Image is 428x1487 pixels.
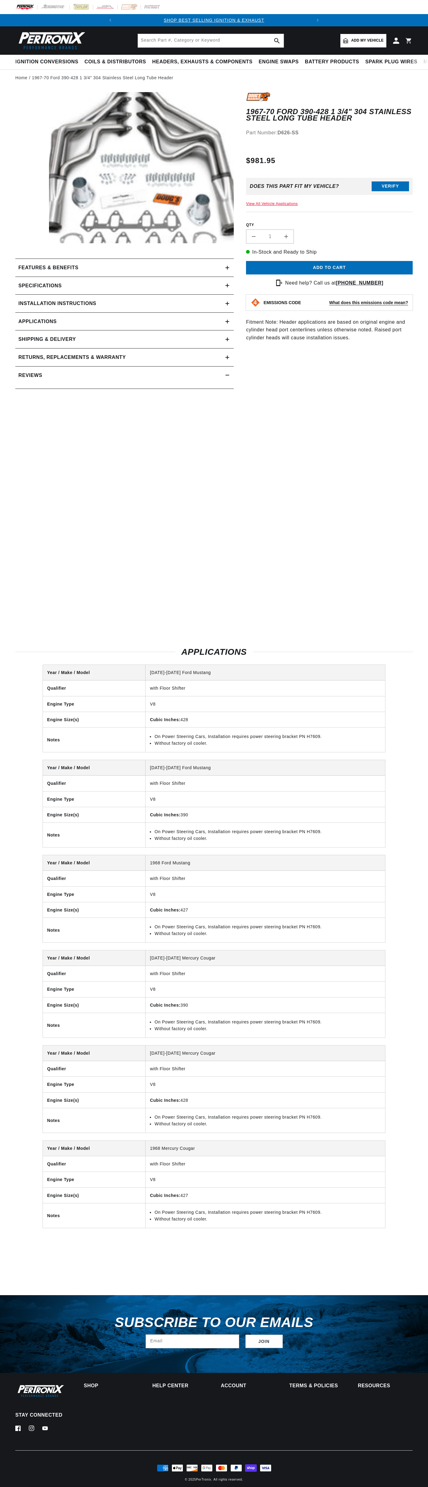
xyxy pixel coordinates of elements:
a: [PHONE_NUMBER] [336,280,383,285]
th: Engine Type [43,1172,146,1187]
li: On Power Steering Cars, Installation requires power steering bracket PN H7609. [154,733,381,740]
button: Subscribe [245,1335,283,1348]
td: V8 [146,791,385,807]
div: 1 of 2 [116,17,311,24]
li: Without factory oil cooler. [154,930,381,937]
td: 427 [146,1187,385,1203]
li: On Power Steering Cars, Installation requires power steering bracket PN H7609. [154,1114,381,1120]
input: Email [146,1335,239,1348]
summary: Battery Products [302,55,362,69]
strong: Cubic Inches: [150,717,180,722]
td: V8 [146,696,385,712]
span: Coils & Distributors [85,59,146,65]
div: Fitment Note: Header applications are based on original engine and cylinder head port centerlines... [246,92,413,431]
th: Engine Size(s) [43,712,146,728]
th: Notes [43,1013,146,1038]
td: 428 [146,1092,385,1108]
strong: Cubic Inches: [150,1003,180,1008]
h2: Account [221,1384,276,1388]
media-gallery: Gallery Viewer [15,92,234,246]
span: Engine Swaps [259,59,299,65]
summary: Help Center [152,1384,207,1388]
strong: EMISSIONS CODE [263,300,301,305]
div: Announcement [116,17,311,24]
th: Notes [43,1108,146,1133]
td: with Floor Shifter [146,680,385,696]
h3: Subscribe to our emails [115,1317,313,1328]
li: Without factory oil cooler. [154,1216,381,1222]
span: Battery Products [305,59,359,65]
th: Engine Size(s) [43,1187,146,1203]
td: 390 [146,997,385,1013]
a: Applications [15,313,234,331]
th: Year / Make / Model [43,1141,146,1156]
td: 428 [146,712,385,728]
a: PerTronix [196,1478,211,1481]
td: [DATE]-[DATE] Ford Mustang [146,760,385,776]
th: Year / Make / Model [43,760,146,776]
th: Notes [43,918,146,942]
label: QTY [246,222,413,228]
td: V8 [146,886,385,902]
small: © 2025 . [185,1478,212,1481]
th: Qualifier [43,776,146,791]
th: Engine Type [43,886,146,902]
th: Engine Type [43,1077,146,1092]
p: In-Stock and Ready to Ship [246,248,413,256]
th: Notes [43,1203,146,1228]
strong: D626-SS [278,130,299,135]
h2: Shop [84,1384,139,1388]
td: 1968 Ford Mustang [146,855,385,871]
button: search button [270,34,284,47]
span: Add my vehicle [351,38,384,43]
strong: Cubic Inches: [150,1098,180,1103]
strong: Cubic Inches: [150,907,180,912]
th: Qualifier [43,871,146,886]
summary: Installation instructions [15,295,234,312]
summary: Reviews [15,367,234,384]
span: Ignition Conversions [15,59,78,65]
summary: Resources [358,1384,413,1388]
th: Engine Type [43,696,146,712]
td: [DATE]-[DATE] Mercury Cougar [146,1045,385,1061]
li: On Power Steering Cars, Installation requires power steering bracket PN H7609. [154,923,381,930]
span: Headers, Exhausts & Components [152,59,252,65]
a: 1967-70 Ford 390-428 1 3/4" 304 Stainless Steel Long Tube Header [32,74,173,81]
a: SHOP BEST SELLING IGNITION & EXHAUST [164,18,264,23]
td: V8 [146,1172,385,1187]
summary: Returns, Replacements & Warranty [15,348,234,366]
summary: Spark Plug Wires [362,55,420,69]
small: All rights reserved. [214,1478,243,1481]
input: Search Part #, Category or Keyword [138,34,284,47]
td: with Floor Shifter [146,871,385,886]
th: Year / Make / Model [43,855,146,871]
h2: Features & Benefits [18,264,78,272]
p: Need help? Call us at [285,279,384,287]
td: 427 [146,902,385,918]
summary: Shipping & Delivery [15,330,234,348]
img: Emissions code [251,298,260,307]
span: $981.95 [246,155,275,166]
li: On Power Steering Cars, Installation requires power steering bracket PN H7609. [154,1019,381,1025]
th: Qualifier [43,1156,146,1172]
button: Translation missing: en.sections.announcements.next_announcement [312,14,324,26]
strong: Cubic Inches: [150,812,180,817]
th: Engine Size(s) [43,997,146,1013]
td: with Floor Shifter [146,1156,385,1172]
p: Stay Connected [15,1412,64,1418]
h2: Returns, Replacements & Warranty [18,353,126,361]
h2: Reviews [18,371,42,379]
a: Home [15,74,28,81]
th: Engine Type [43,982,146,997]
td: with Floor Shifter [146,1061,385,1077]
th: Engine Size(s) [43,902,146,918]
strong: What does this emissions code mean? [329,300,408,305]
summary: Terms & policies [289,1384,344,1388]
th: Notes [43,823,146,847]
th: Engine Type [43,791,146,807]
button: Add to cart [246,261,413,275]
td: [DATE]-[DATE] Ford Mustang [146,665,385,680]
h2: Specifications [18,282,62,290]
td: with Floor Shifter [146,966,385,982]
